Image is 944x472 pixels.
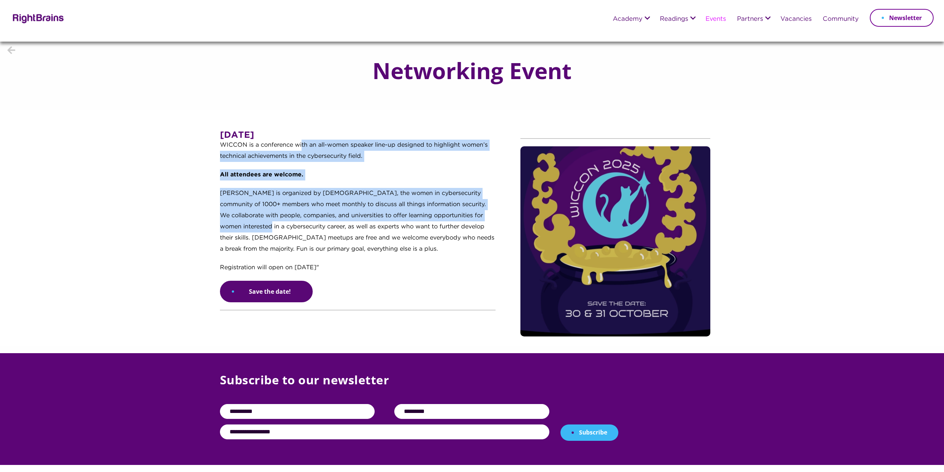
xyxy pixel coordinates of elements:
[613,16,642,23] a: Academy
[823,16,859,23] a: Community
[220,188,496,262] p: [PERSON_NAME] is organized by [DEMOGRAPHIC_DATA], the women in cybersecurity community of 1000+ m...
[560,424,618,441] button: Subscribe
[220,262,496,281] p: Registration will open on [DATE]"
[870,9,934,27] a: Newsletter
[220,172,303,178] strong: All attendees are welcome.
[220,372,724,404] p: Subscribe to our newsletter
[780,16,812,23] a: Vacancies
[10,13,64,23] img: Rightbrains
[705,16,726,23] a: Events
[220,131,254,139] strong: [DATE]
[737,16,763,23] a: Partners
[220,140,496,169] p: WICCON is a conference with an all-women speaker line-up designed to highlight women’s technical ...
[220,281,313,302] a: Save the date!
[660,16,688,23] a: Readings
[358,58,586,83] h1: Networking Event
